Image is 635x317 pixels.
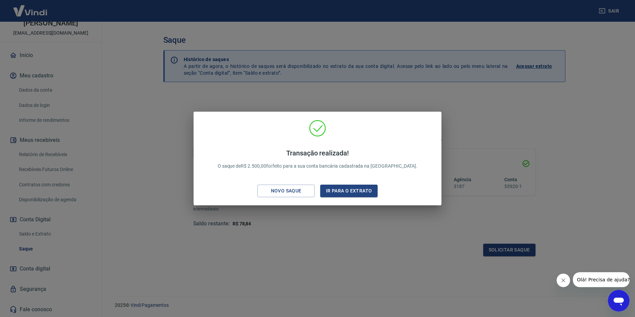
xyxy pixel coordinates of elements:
[218,149,418,157] h4: Transação realizada!
[573,272,630,287] iframe: Message from company
[4,5,57,10] span: Olá! Precisa de ajuda?
[557,274,570,287] iframe: Close message
[320,185,378,197] button: Ir para o extrato
[608,290,630,312] iframe: Button to launch messaging window
[263,187,310,195] div: Novo saque
[218,149,418,170] p: O saque de R$ 2.500,00 foi feito para a sua conta bancária cadastrada na [GEOGRAPHIC_DATA].
[257,185,315,197] button: Novo saque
